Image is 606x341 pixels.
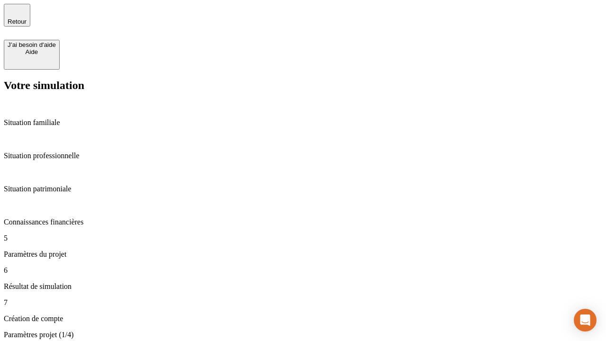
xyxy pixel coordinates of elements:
p: Situation professionnelle [4,152,602,160]
p: Situation patrimoniale [4,185,602,193]
p: Création de compte [4,314,602,323]
p: 7 [4,298,602,307]
span: Retour [8,18,27,25]
div: J’ai besoin d'aide [8,41,56,48]
div: Open Intercom Messenger [574,309,597,332]
p: Connaissances financières [4,218,602,226]
h2: Votre simulation [4,79,602,92]
p: Paramètres projet (1/4) [4,331,602,339]
p: 6 [4,266,602,275]
p: Situation familiale [4,118,602,127]
p: 5 [4,234,602,242]
p: Résultat de simulation [4,282,602,291]
p: Paramètres du projet [4,250,602,259]
button: Retour [4,4,30,27]
button: J’ai besoin d'aideAide [4,40,60,70]
div: Aide [8,48,56,55]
